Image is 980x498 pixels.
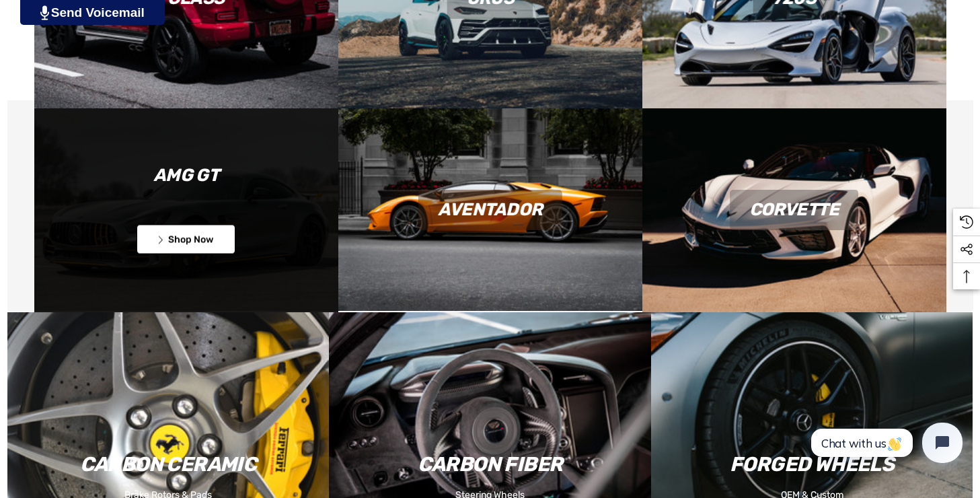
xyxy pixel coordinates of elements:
span: AVENTADOR [418,190,562,230]
div: Forged Wheels [651,444,973,485]
svg: Social Media [960,243,973,256]
a: Icon arrow left Shop Now [137,225,235,254]
div: Carbon Fiber [329,444,651,485]
span: Corvette [730,190,859,230]
svg: Recently Viewed [960,215,973,229]
div: Carbon Ceramic [7,444,330,485]
svg: Top [953,270,980,283]
img: Image Banner [338,108,642,311]
img: PjwhLS0gR2VuZXJhdG9yOiBHcmF2aXQuaW8gLS0+PHN2ZyB4bWxucz0iaHR0cDovL3d3dy53My5vcmcvMjAwMC9zdmciIHhtb... [40,5,49,20]
div: AMG GT [34,155,338,196]
iframe: Tidio Chat [796,411,974,474]
img: Image Banner [642,108,946,312]
svg: Icon arrow left [155,236,166,244]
